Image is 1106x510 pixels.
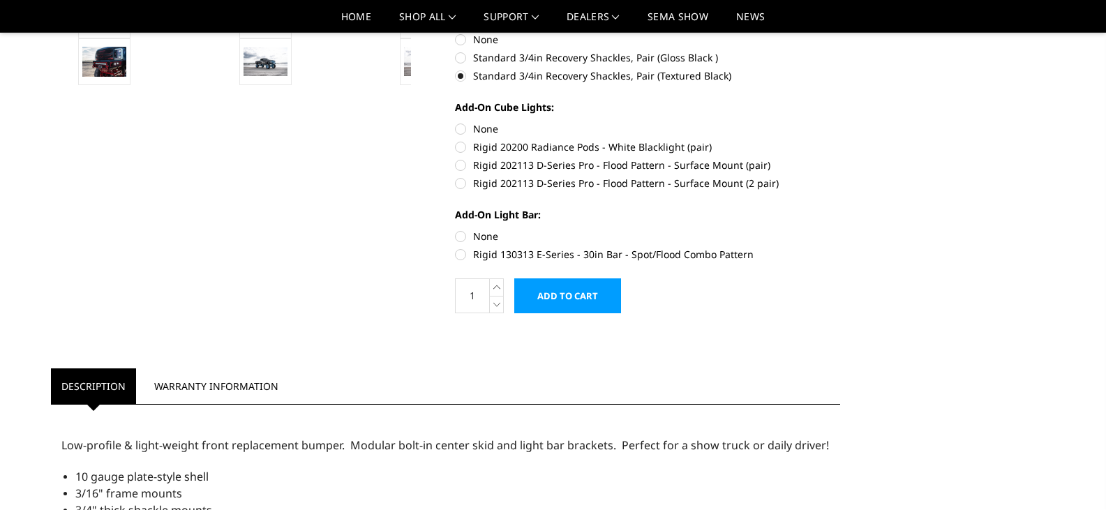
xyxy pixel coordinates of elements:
label: Add-On Light Bar: [455,207,840,222]
span: Low-profile & light-weight front replacement bumper. Modular bolt-in center skid and light bar br... [61,437,829,453]
label: Rigid 20200 Radiance Pods - White Blacklight (pair) [455,140,840,154]
label: Rigid 202113 D-Series Pro - Flood Pattern - Surface Mount (pair) [455,158,840,172]
a: News [736,12,765,32]
img: A2L Series - Base Front Bumper (Non Winch) [404,47,448,77]
img: A2L Series - Base Front Bumper (Non Winch) [82,47,126,76]
label: None [455,229,840,243]
a: shop all [399,12,456,32]
a: Warranty Information [144,368,289,404]
input: Add to Cart [514,278,621,313]
label: None [455,32,840,47]
a: Support [484,12,539,32]
label: Rigid 202113 D-Series Pro - Flood Pattern - Surface Mount (2 pair) [455,176,840,190]
img: A2L Series - Base Front Bumper (Non Winch) [244,47,287,76]
label: Standard 3/4in Recovery Shackles, Pair (Gloss Black ) [455,50,840,65]
a: Description [51,368,136,404]
a: SEMA Show [648,12,708,32]
span: 3/16" frame mounts [75,486,182,501]
label: Add-On Cube Lights: [455,100,840,114]
span: 10 gauge plate-style shell [75,469,209,484]
a: Home [341,12,371,32]
label: Standard 3/4in Recovery Shackles, Pair (Textured Black) [455,68,840,83]
label: Rigid 130313 E-Series - 30in Bar - Spot/Flood Combo Pattern [455,247,840,262]
label: None [455,121,840,136]
a: Dealers [567,12,620,32]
